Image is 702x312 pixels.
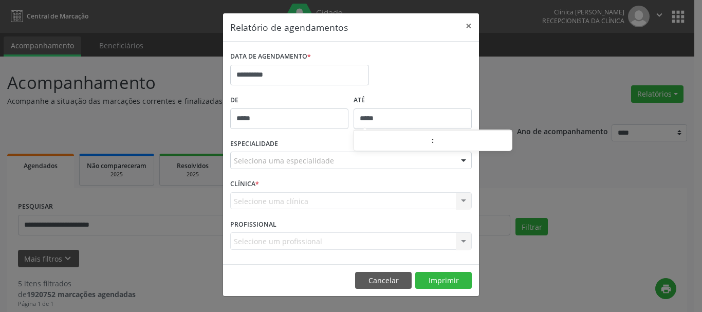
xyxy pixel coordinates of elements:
[230,136,278,152] label: ESPECIALIDADE
[355,272,412,289] button: Cancelar
[230,176,259,192] label: CLÍNICA
[234,155,334,166] span: Seleciona uma especialidade
[415,272,472,289] button: Imprimir
[230,216,276,232] label: PROFISSIONAL
[458,13,479,39] button: Close
[434,131,512,152] input: Minute
[431,130,434,151] span: :
[354,93,472,108] label: ATÉ
[230,49,311,65] label: DATA DE AGENDAMENTO
[230,21,348,34] h5: Relatório de agendamentos
[230,93,348,108] label: De
[354,131,431,152] input: Hour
